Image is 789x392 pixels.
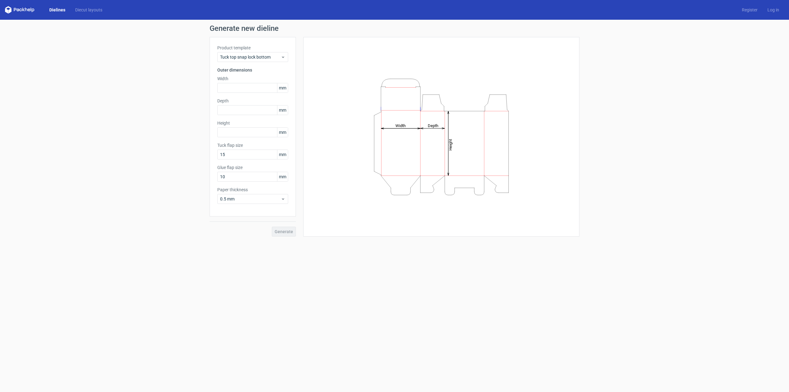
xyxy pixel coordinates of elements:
label: Width [217,76,288,82]
h1: Generate new dieline [210,25,579,32]
tspan: Width [395,123,406,128]
span: mm [277,105,288,115]
label: Paper thickness [217,187,288,193]
label: Tuck flap size [217,142,288,148]
span: mm [277,150,288,159]
tspan: Height [448,139,453,150]
span: mm [277,128,288,137]
label: Glue flap size [217,164,288,171]
label: Product template [217,45,288,51]
label: Height [217,120,288,126]
label: Depth [217,98,288,104]
span: mm [277,172,288,181]
a: Diecut layouts [70,7,107,13]
a: Register [737,7,762,13]
span: 0.5 mm [220,196,281,202]
span: mm [277,83,288,93]
a: Dielines [44,7,70,13]
a: Log in [762,7,784,13]
span: Tuck top snap lock bottom [220,54,281,60]
h3: Outer dimensions [217,67,288,73]
tspan: Depth [428,123,438,128]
